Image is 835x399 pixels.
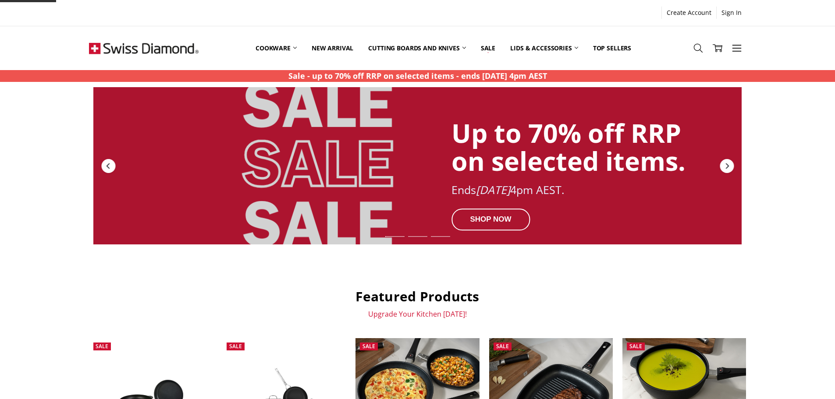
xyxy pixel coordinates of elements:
[476,182,510,197] em: [DATE]
[451,119,686,176] div: Up to 70% off RRP on selected items.
[451,208,530,230] div: SHOP NOW
[89,26,199,70] img: Free Shipping On Every Order
[662,7,716,19] a: Create Account
[503,28,585,67] a: Lids & Accessories
[586,28,639,67] a: Top Sellers
[717,7,746,19] a: Sign In
[473,28,503,67] a: Sale
[629,343,642,350] span: Sale
[288,71,547,81] strong: Sale - up to 70% off RRP on selected items - ends [DATE] 4pm AEST
[429,231,452,242] div: Slide 3 of 7
[304,28,361,67] a: New arrival
[406,231,429,242] div: Slide 2 of 7
[496,343,509,350] span: Sale
[93,87,742,244] a: Redirect to https://swissdiamond.com.au/cookware/shop-by-collection/premium-steel-dlx/
[384,231,406,242] div: Slide 1 of 7
[89,288,746,305] h2: Featured Products
[361,28,473,67] a: Cutting boards and knives
[362,343,375,350] span: Sale
[451,184,686,196] div: Ends 4pm AEST.
[229,343,242,350] span: Sale
[96,343,108,350] span: Sale
[719,158,735,173] div: Next
[248,28,304,67] a: Cookware
[100,158,116,173] div: Previous
[89,310,746,318] p: Upgrade Your Kitchen [DATE]!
